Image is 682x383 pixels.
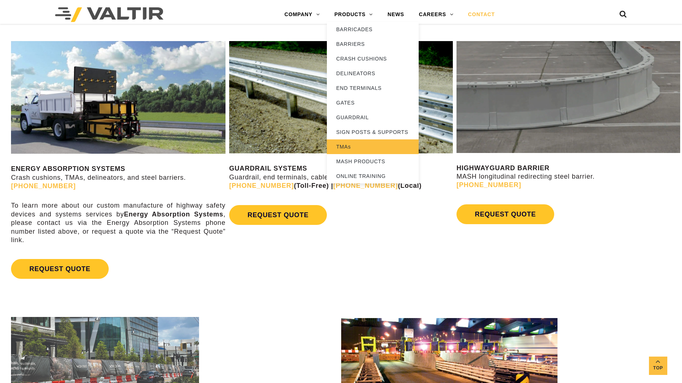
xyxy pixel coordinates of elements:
a: ONLINE TRAINING [327,169,419,183]
a: REQUEST QUOTE [229,205,327,225]
a: NEWS [380,7,411,22]
p: MASH longitudinal redirecting steel barrier. [457,164,680,190]
img: Guardrail Contact Us Page Image [229,41,453,153]
p: To learn more about our custom manufacture of highway safety devices and systems services by , pl... [11,201,225,244]
a: CRASH CUSHIONS [327,51,419,66]
span: Top [649,364,667,372]
a: CONTACT [461,7,502,22]
a: MASH PRODUCTS [327,154,419,169]
a: SIGN POSTS & SUPPORTS [327,125,419,139]
p: Crash cushions, TMAs, delineators, and steel barriers. [11,165,225,190]
a: [PHONE_NUMBER] [333,182,398,189]
a: TMAs [327,139,419,154]
a: GUARDRAIL [327,110,419,125]
strong: Energy Absorption Systems [124,211,223,218]
a: [PHONE_NUMBER] [229,182,294,189]
a: DELINEATORS [327,66,419,81]
a: BARRIERS [327,37,419,51]
a: PRODUCTS [327,7,380,22]
strong: HIGHWAYGUARD BARRIER [457,164,549,172]
a: GATES [327,95,419,110]
a: COMPANY [277,7,327,22]
strong: (Toll-Free) | (Local) [229,182,422,189]
img: SS180M Contact Us Page Image [11,41,225,154]
a: END TERMINALS [327,81,419,95]
a: CAREERS [411,7,461,22]
img: Valtir [55,7,163,22]
a: [PHONE_NUMBER] [457,181,521,189]
a: Top [649,357,667,375]
img: Radius-Barrier-Section-Highwayguard3 [457,41,680,153]
a: BARRICADES [327,22,419,37]
a: REQUEST QUOTE [457,204,554,224]
strong: GUARDRAIL SYSTEMS [229,165,307,172]
strong: ENERGY ABSORPTION SYSTEMS [11,165,125,172]
p: Guardrail, end terminals, cable, and signpost products. [229,164,453,190]
a: REQUEST QUOTE [11,259,109,279]
a: [PHONE_NUMBER] [11,182,76,190]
